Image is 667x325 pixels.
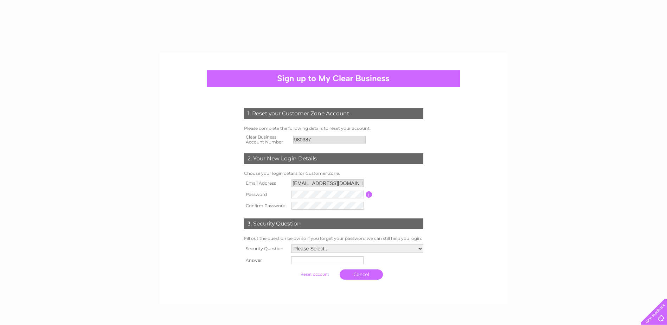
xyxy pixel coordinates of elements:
[293,269,336,279] input: Submit
[242,255,289,266] th: Answer
[242,133,291,147] th: Clear Business Account Number
[242,178,290,189] th: Email Address
[366,191,372,198] input: Information
[242,200,290,211] th: Confirm Password
[244,153,423,164] div: 2. Your New Login Details
[242,243,289,255] th: Security Question
[244,108,423,119] div: 1. Reset your Customer Zone Account
[242,234,425,243] td: Fill out the question below so if you forget your password we can still help you login.
[242,189,290,200] th: Password
[242,124,425,133] td: Please complete the following details to reset your account.
[340,269,383,280] a: Cancel
[244,218,423,229] div: 3. Security Question
[242,169,425,178] td: Choose your login details for Customer Zone.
